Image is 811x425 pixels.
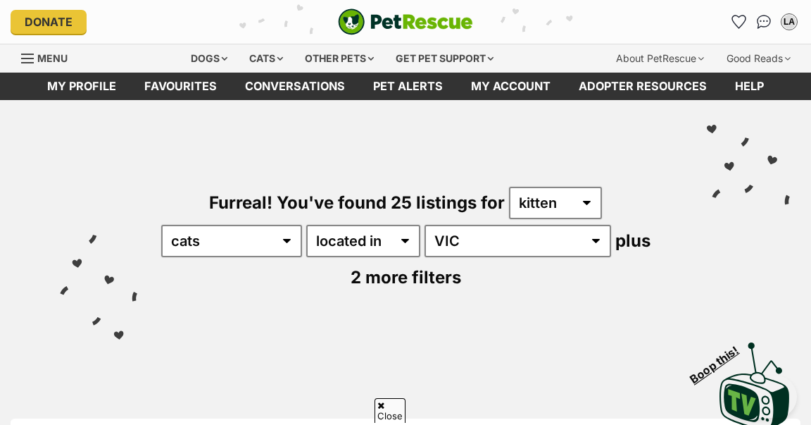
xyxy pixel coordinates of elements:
[721,73,778,100] a: Help
[753,11,775,33] a: Conversations
[457,73,565,100] a: My account
[727,11,800,33] ul: Account quick links
[359,73,457,100] a: Pet alerts
[375,398,405,423] span: Close
[11,10,87,34] a: Donate
[778,11,800,33] button: My account
[386,44,503,73] div: Get pet support
[782,15,796,29] div: LA
[351,230,650,288] span: plus 2 more filters
[209,192,505,213] span: Furreal! You've found 25 listings for
[181,44,237,73] div: Dogs
[688,335,753,386] span: Boop this!
[717,44,800,73] div: Good Reads
[338,8,473,35] img: logo-cat-932fe2b9b8326f06289b0f2fb663e598f794de774fb13d1741a6617ecf9a85b4.svg
[130,73,231,100] a: Favourites
[606,44,714,73] div: About PetRescue
[757,15,772,29] img: chat-41dd97257d64d25036548639549fe6c8038ab92f7586957e7f3b1b290dea8141.svg
[295,44,384,73] div: Other pets
[565,73,721,100] a: Adopter resources
[231,73,359,100] a: conversations
[239,44,293,73] div: Cats
[338,8,473,35] a: PetRescue
[21,44,77,70] a: Menu
[37,52,68,64] span: Menu
[723,376,797,418] iframe: Help Scout Beacon - Open
[33,73,130,100] a: My profile
[727,11,750,33] a: Favourites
